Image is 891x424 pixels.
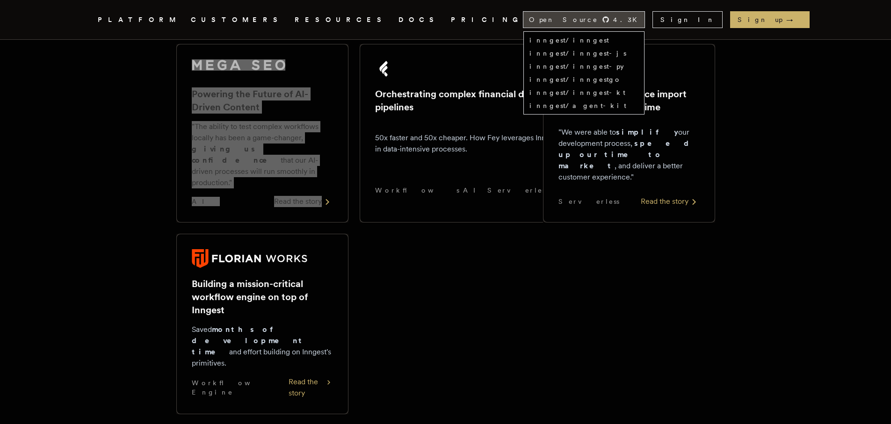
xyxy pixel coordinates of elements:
[558,197,619,206] span: Serverless
[192,277,333,316] h2: Building a mission-critical workflow engine on top of Inngest
[613,15,643,24] span: 4.3 K
[375,59,394,78] img: Fey
[786,15,802,24] span: →
[375,186,459,195] span: Workflows
[274,196,333,207] div: Read the story
[529,76,622,83] a: inngest/inngestgo
[463,186,484,195] span: AI
[529,15,598,24] span: Open Source
[191,14,283,26] a: CUSTOMERS
[558,127,700,183] p: "We were able to our development process, , and deliver a better customer experience."
[398,14,440,26] a: DOCS
[529,36,609,44] a: inngest/inngest
[543,44,715,223] a: Ocoya logoShipping e-commerce import pipelines in record time"We were able tosimplifyour developm...
[192,144,281,165] strong: giving us confidence
[192,121,333,188] p: "The ability to test complex workflows locally has been a game-changer, that our AI-driven proces...
[192,325,305,356] strong: months of development time
[652,11,723,28] a: Sign In
[192,249,308,268] img: Florian Works
[529,50,626,57] a: inngest/inngest-js
[98,14,180,26] button: PLATFORM
[641,196,700,207] div: Read the story
[295,14,387,26] button: RESOURCES
[192,378,289,397] span: Workflow Engine
[529,89,625,96] a: inngest/inngest-kt
[176,234,348,414] a: Florian Works logoBuilding a mission-critical workflow engine on top of InngestSavedmonths of dev...
[192,197,212,206] span: AI
[375,87,565,114] h2: Orchestrating complex financial data pipelines
[176,44,348,223] a: Mega SEO logoPowering the Future of AI-Driven Content"The ability to test complex workflows local...
[360,44,532,223] a: Fey logoOrchestrating complex financial data pipelines50x faster and 50x cheaper. How Fey leverag...
[192,324,333,369] p: Saved and effort building on Inngest's primitives.
[616,128,678,137] strong: simplify
[375,132,565,155] p: 50x faster and 50x cheaper. How Fey leverages Inngest in data-intensive processes.
[192,59,285,71] img: Mega SEO
[451,14,523,26] a: PRICING
[558,139,697,170] strong: speed up our time to market
[529,63,624,70] a: inngest/inngest-py
[192,87,333,114] h2: Powering the Future of AI-Driven Content
[289,376,333,399] div: Read the story
[730,11,810,28] a: Sign up
[487,186,548,195] span: Serverless
[529,102,626,109] a: inngest/agent-kit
